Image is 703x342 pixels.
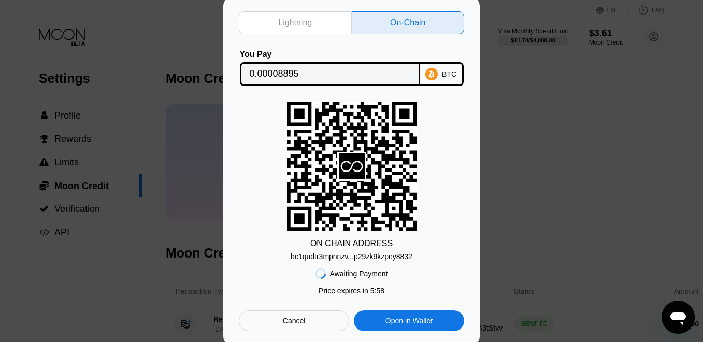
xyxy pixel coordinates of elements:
[283,316,306,325] div: Cancel
[239,50,464,86] div: You PayBTC
[385,316,433,325] div: Open in Wallet
[310,239,393,248] div: ON CHAIN ADDRESS
[442,70,456,78] div: BTC
[370,287,384,295] span: 5 : 58
[239,11,352,34] div: Lightning
[352,11,465,34] div: On-Chain
[291,252,412,261] div: bc1qudtr3mpnnzv...p29zk9kzpey8832
[390,18,425,28] div: On-Chain
[330,269,388,278] div: Awaiting Payment
[291,248,412,261] div: bc1qudtr3mpnnzv...p29zk9kzpey8832
[240,50,420,59] div: You Pay
[278,18,312,28] div: Lightning
[319,287,384,295] div: Price expires in
[239,310,349,331] div: Cancel
[662,301,695,334] iframe: Button to launch messaging window
[354,310,464,331] div: Open in Wallet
